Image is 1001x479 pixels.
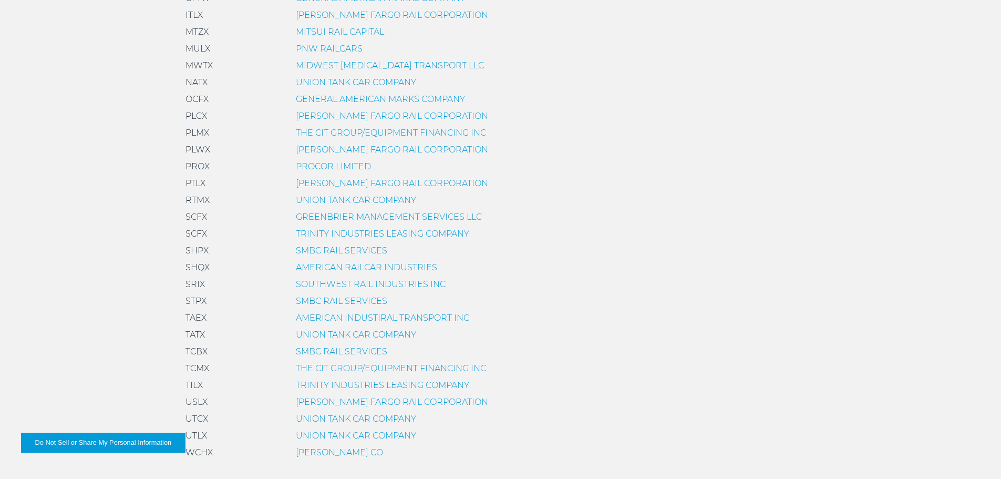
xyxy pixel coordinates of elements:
[296,27,384,37] a: MITSUI RAIL CAPITAL
[296,178,488,188] a: [PERSON_NAME] FARGO RAIL CORPORATION
[296,111,488,121] a: [PERSON_NAME] FARGO RAIL CORPORATION
[185,397,208,407] span: USLX
[185,145,210,155] span: PLWX
[185,296,207,306] span: STPX
[296,363,486,373] a: THE CIT GROUP/EQUIPMENT FINANCING INC
[185,161,210,171] span: PROX
[296,145,488,155] a: [PERSON_NAME] FARGO RAIL CORPORATION
[296,10,488,20] a: [PERSON_NAME] FARGO RAIL CORPORATION
[296,229,469,239] a: TRINITY INDUSTRIES LEASING COMPANY
[296,279,446,289] a: SOUTHWEST RAIL INDUSTRIES INC
[185,10,203,20] span: ITLX
[296,414,416,424] a: UNION TANK CAR COMPANY
[185,414,208,424] span: UTCX
[296,262,437,272] a: AMERICAN RAILCAR INDUSTRIES
[185,246,209,256] span: SHPX
[185,313,207,323] span: TAEX
[185,44,210,54] span: MULX
[296,246,387,256] a: SMBC RAIL SERVICES
[185,229,207,239] span: SCFX
[21,433,185,453] button: Do Not Sell or Share My Personal Information
[296,296,387,306] a: SMBC RAIL SERVICES
[185,77,208,87] span: NATX
[296,330,416,340] a: UNION TANK CAR COMPANY
[185,60,213,70] span: MWTX
[185,195,210,205] span: RTMX
[185,27,209,37] span: MTZX
[296,346,387,356] a: SMBC RAIL SERVICES
[296,44,363,54] a: PNW RAILCARS
[185,279,205,289] span: SRIX
[185,447,213,457] span: WCHX
[185,380,203,390] span: TILX
[296,60,484,70] a: MIDWEST [MEDICAL_DATA] TRANSPORT LLC
[296,161,371,171] a: PROCOR LIMITED
[185,212,207,222] span: SCFX
[185,262,210,272] span: SHQX
[296,313,469,323] a: AMERICAN INDUSTIRAL TRANSPORT INC
[296,212,482,222] a: GREENBRIER MANAGEMENT SERVICES LLC
[296,195,416,205] a: UNION TANK CAR COMPANY
[185,346,208,356] span: TCBX
[185,94,209,104] span: OCFX
[185,178,205,188] span: PTLX
[185,128,209,138] span: PLMX
[296,431,416,441] a: UNION TANK CAR COMPANY
[185,330,205,340] span: TATX
[296,397,488,407] a: [PERSON_NAME] FARGO RAIL CORPORATION
[185,431,207,441] span: UTLX
[296,380,469,390] a: TRINITY INDUSTRIES LEASING COMPANY
[296,77,416,87] a: UNION TANK CAR COMPANY
[296,128,486,138] a: THE CIT GROUP/EQUIPMENT FINANCING INC
[296,94,465,104] a: GENERAL AMERICAN MARKS COMPANY
[296,447,383,457] a: [PERSON_NAME] CO
[185,363,209,373] span: TCMX
[185,111,207,121] span: PLCX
